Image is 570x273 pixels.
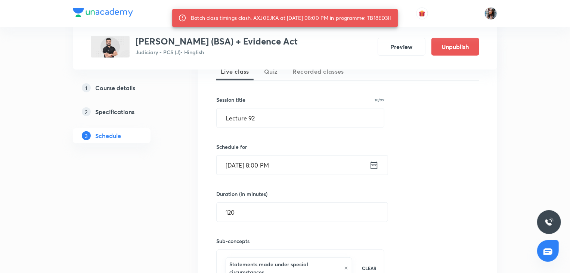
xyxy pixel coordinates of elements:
p: Judiciary - PCS (J) • Hinglish [136,48,298,56]
p: 3 [82,131,91,140]
p: 1 [82,83,91,92]
button: Unpublish [431,38,479,56]
span: Recorded classes [293,67,344,76]
input: A great title is short, clear and descriptive [217,108,384,128]
h6: Duration (in minutes) [216,190,267,198]
div: Batch class timings clash. AXJ0EJKA at [DATE] 08:00 PM in programme: TB18ED3H [191,11,392,25]
a: Company Logo [73,8,133,19]
button: Preview [378,38,425,56]
span: Quiz [264,67,278,76]
p: 2 [82,107,91,116]
h5: Schedule [95,131,121,140]
a: 2Specifications [73,104,174,119]
img: avatar [419,10,425,17]
input: 120 [217,203,388,222]
h5: Specifications [95,107,134,116]
h3: [PERSON_NAME] (BSA) + Evidence Act [136,36,298,47]
h6: Sub-concepts [216,237,384,245]
img: Neha Kardam [484,7,497,20]
span: Live class [221,67,249,76]
p: 10/99 [375,98,384,102]
button: avatar [416,7,428,19]
h6: Session title [216,96,245,104]
img: ttu [545,218,554,227]
h6: Schedule for [216,143,384,151]
img: 3E9288B5-ABF4-45D8-A9FD-4092AD46A1E5_plus.png [91,36,130,58]
a: 1Course details [73,80,174,95]
p: CLEAR [362,265,377,272]
img: Company Logo [73,8,133,17]
h5: Course details [95,83,135,92]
